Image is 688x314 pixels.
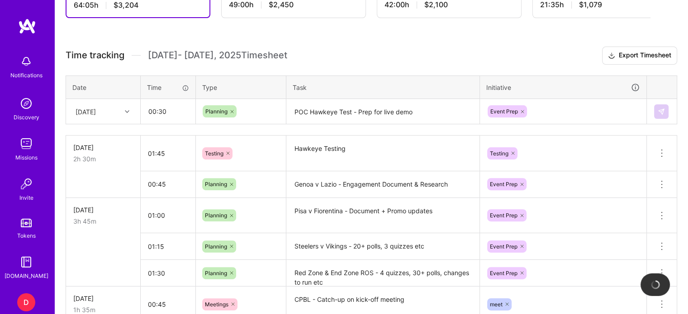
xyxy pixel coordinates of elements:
button: Export Timesheet [602,47,677,65]
div: [DOMAIN_NAME] [5,271,48,281]
th: Task [286,75,480,99]
span: meet [490,301,503,308]
div: Invite [19,193,33,202]
div: null [654,104,669,119]
div: Discovery [14,112,39,122]
span: Planning [205,270,227,277]
img: loading [649,278,661,291]
span: Event Prep [490,181,517,187]
textarea: Red Zone & End Zone ROS - 4 quizzes, 30+ polls, changes to run etc [287,261,479,286]
span: Event Prep [490,108,518,115]
input: HH:MM [141,234,195,258]
textarea: Genoa v Lazio - Engagement Document & Research [287,172,479,197]
div: 3h 45m [73,216,133,226]
span: Event Prep [490,270,517,277]
div: [DATE] [76,107,96,116]
i: icon Chevron [125,109,129,114]
img: guide book [17,253,35,271]
textarea: Hawkeye Testing [287,136,479,170]
img: bell [17,52,35,70]
div: Initiative [486,82,640,93]
img: Invite [17,175,35,193]
input: HH:MM [141,172,195,196]
div: [DATE] [73,294,133,303]
span: Time tracking [66,50,124,61]
span: $3,204 [114,0,138,10]
textarea: Pisa v Fiorentina - Document + Promo updates [287,199,479,233]
span: Planning [205,181,227,187]
div: [DATE] [73,205,133,215]
div: D [17,293,35,311]
img: tokens [21,219,32,227]
span: Testing [490,150,508,157]
span: Meetings [205,301,228,308]
img: Submit [658,108,665,115]
div: [DATE] [73,143,133,152]
th: Date [66,75,141,99]
div: Tokens [17,231,36,240]
img: discovery [17,94,35,112]
div: 64:05 h [74,0,202,10]
img: teamwork [17,135,35,153]
i: icon Download [608,51,615,61]
div: Missions [15,153,38,162]
textarea: POC Hawkeye Test - Prep for live demo [287,100,479,124]
span: [DATE] - [DATE] , 2025 Timesheet [148,50,287,61]
div: 2h 30m [73,154,133,164]
textarea: Steelers v Vikings - 20+ polls, 3 quizzes etc [287,234,479,259]
span: Planning [205,108,228,115]
span: Event Prep [490,243,517,250]
span: Testing [205,150,223,157]
span: Planning [205,243,227,250]
input: HH:MM [141,203,195,227]
div: Time [147,83,189,92]
img: logo [18,18,36,34]
div: Notifications [10,70,43,80]
a: D [15,293,38,311]
input: HH:MM [141,141,195,165]
span: Planning [205,212,227,219]
span: Event Prep [490,212,517,219]
input: HH:MM [141,261,195,285]
th: Type [196,75,286,99]
input: HH:MM [141,99,195,123]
